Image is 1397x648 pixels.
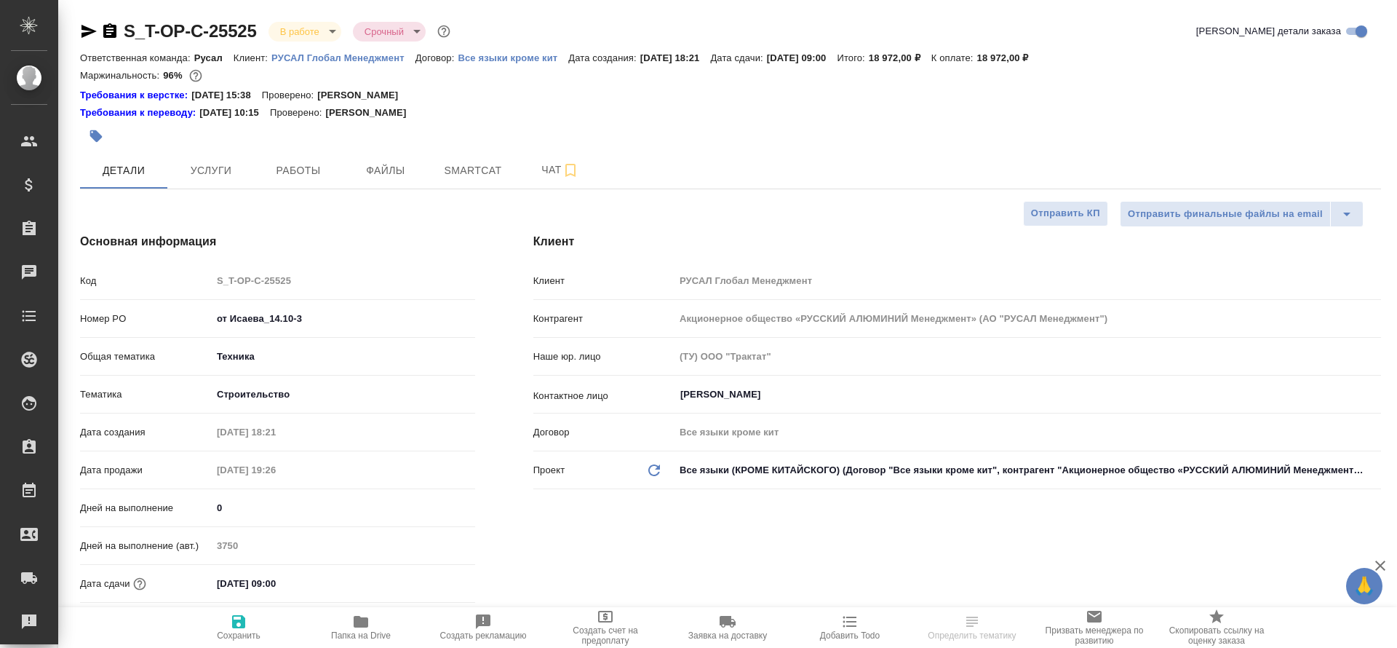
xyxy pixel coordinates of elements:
input: Пустое поле [212,459,339,481]
button: Заявка на доставку [666,607,789,648]
button: В работе [276,25,324,38]
span: Скопировать ссылку на оценку заказа [1164,625,1269,646]
span: Чат [525,161,595,179]
a: РУСАЛ Глобал Менеджмент [271,51,415,63]
span: Определить тематику [928,631,1016,641]
button: Скопировать ссылку для ЯМессенджера [80,23,97,40]
p: Контактное лицо [533,389,674,403]
a: Требования к верстке: [80,88,191,103]
p: [DATE] 10:15 [199,106,270,120]
button: Срочный [360,25,408,38]
span: Детали [89,162,159,180]
span: Создать рекламацию [440,631,527,641]
span: Отправить КП [1031,205,1100,222]
a: S_T-OP-C-25525 [124,21,257,41]
div: Строительство [212,382,475,407]
a: Требования к переводу: [80,106,199,120]
span: Smartcat [438,162,508,180]
p: Номер PO [80,312,212,326]
button: Создать рекламацию [422,607,544,648]
p: РУСАЛ Глобал Менеджмент [271,52,415,63]
span: Создать счет на предоплату [553,625,658,646]
span: Сохранить [217,631,260,641]
button: Доп статусы указывают на важность/срочность заказа [434,22,453,41]
input: ✎ Введи что-нибудь [212,308,475,329]
a: Все языки кроме кит [458,51,568,63]
p: 96% [163,70,186,81]
p: [DATE] 09:00 [767,52,837,63]
button: Скопировать ссылку на оценку заказа [1155,607,1278,648]
p: Проект [533,463,565,478]
span: [PERSON_NAME] детали заказа [1196,24,1341,39]
div: В работе [353,22,426,42]
p: [DATE] 15:38 [191,88,262,103]
p: Все языки кроме кит [458,52,568,63]
span: Работы [263,162,333,180]
input: Пустое поле [674,270,1381,291]
p: Договор [533,425,674,440]
span: Заявка на доставку [688,631,767,641]
span: Услуги [176,162,246,180]
button: Призвать менеджера по развитию [1033,607,1155,648]
p: Код [80,274,212,288]
p: 18 972,00 ₽ [977,52,1040,63]
button: Если добавить услуги и заполнить их объемом, то дата рассчитается автоматически [130,574,149,593]
p: К оплате: [931,52,977,63]
p: Маржинальность: [80,70,163,81]
div: В работе [268,22,341,42]
p: [DATE] 18:21 [640,52,711,63]
p: Дата сдачи [80,577,130,591]
span: Файлы [351,162,421,180]
p: Клиент: [234,52,271,63]
div: Нажми, чтобы открыть папку с инструкцией [80,88,191,103]
button: 🙏 [1346,568,1382,604]
p: Русал [194,52,234,63]
input: ✎ Введи что-нибудь [212,573,339,594]
button: Создать счет на предоплату [544,607,666,648]
p: Ответственная команда: [80,52,194,63]
p: Тематика [80,387,212,402]
button: 565.43 RUB; [186,66,205,85]
input: Пустое поле [212,270,475,291]
p: Дата сдачи: [710,52,766,63]
p: Контрагент [533,312,674,326]
input: Пустое поле [674,422,1381,443]
button: Open [1373,393,1376,396]
p: Общая тематика [80,349,212,364]
span: 🙏 [1352,571,1377,601]
p: Проверено: [262,88,318,103]
input: Пустое поле [212,535,475,556]
p: Клиент [533,274,674,288]
span: Призвать менеджера по развитию [1042,625,1147,646]
h4: Основная информация [80,233,475,250]
p: Наше юр. лицо [533,349,674,364]
p: Дней на выполнение [80,501,212,515]
div: split button [1120,201,1364,227]
span: Папка на Drive [331,631,391,641]
input: Пустое поле [674,308,1381,329]
p: Договор: [415,52,458,63]
p: 18 972,00 ₽ [869,52,931,63]
button: Папка на Drive [300,607,422,648]
input: Пустое поле [674,346,1381,367]
h4: Клиент [533,233,1381,250]
button: Добавить Todo [789,607,911,648]
p: Дата создания [80,425,212,440]
div: Все языки (КРОМЕ КИТАЙСКОГО) (Договор "Все языки кроме кит", контрагент "Акционерное общество «РУ... [674,458,1381,483]
button: Определить тематику [911,607,1033,648]
p: Итого: [837,52,868,63]
svg: Подписаться [562,162,579,179]
p: Дней на выполнение (авт.) [80,539,212,553]
button: Отправить финальные файлы на email [1120,201,1331,227]
button: Добавить тэг [80,120,112,152]
p: [PERSON_NAME] [317,88,409,103]
input: Пустое поле [212,422,339,443]
div: Техника [212,344,475,369]
button: Отправить КП [1023,201,1108,226]
input: ✎ Введи что-нибудь [212,497,475,518]
div: Нажми, чтобы открыть папку с инструкцией [80,106,199,120]
p: Дата продажи [80,463,212,478]
button: Сохранить [178,607,300,648]
p: Дата создания: [568,52,640,63]
span: Отправить финальные файлы на email [1128,206,1323,223]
